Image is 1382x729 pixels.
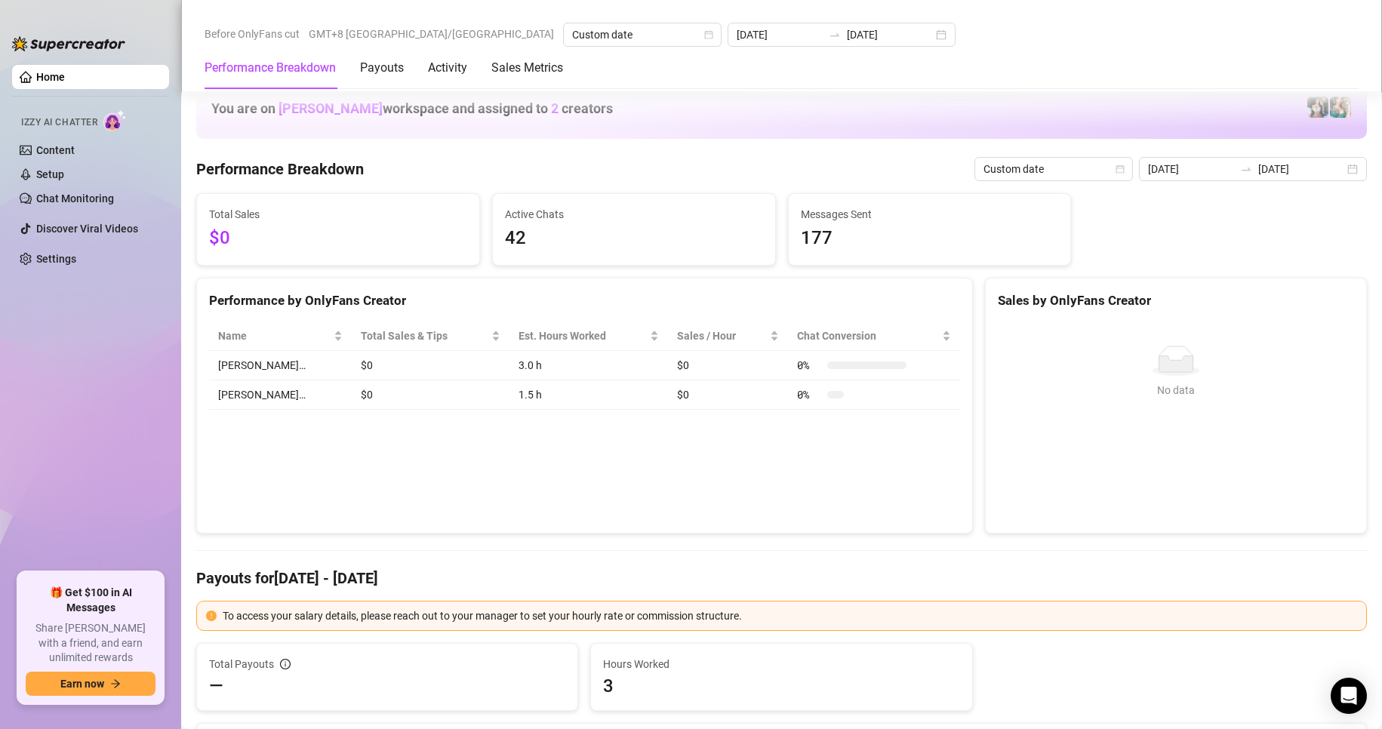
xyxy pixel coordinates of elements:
img: logo-BBDzfeDw.svg [12,36,125,51]
span: $0 [209,224,467,253]
img: Katy [1307,97,1328,118]
a: Content [36,144,75,156]
span: 0 % [797,357,821,374]
td: $0 [668,380,788,410]
span: [PERSON_NAME] [279,100,383,116]
th: Total Sales & Tips [352,321,509,351]
td: [PERSON_NAME]… [209,351,352,380]
td: 1.5 h [509,380,668,410]
a: Chat Monitoring [36,192,114,205]
span: 3 [603,674,959,698]
span: Total Payouts [209,656,274,672]
span: arrow-right [110,678,121,689]
h4: Payouts for [DATE] - [DATE] [196,568,1367,589]
span: swap-right [1240,163,1252,175]
td: [PERSON_NAME]… [209,380,352,410]
a: Settings [36,253,76,265]
img: AI Chatter [103,109,127,131]
span: Earn now [60,678,104,690]
input: Start date [1148,161,1234,177]
input: End date [847,26,933,43]
span: 42 [505,224,763,253]
span: Sales / Hour [677,328,767,344]
div: Open Intercom Messenger [1331,678,1367,714]
div: Performance by OnlyFans Creator [209,291,960,311]
span: Hours Worked [603,656,959,672]
th: Chat Conversion [788,321,960,351]
td: $0 [352,351,509,380]
h1: You are on workspace and assigned to creators [211,100,613,117]
td: $0 [352,380,509,410]
span: swap-right [829,29,841,41]
span: to [829,29,841,41]
span: 177 [801,224,1059,253]
span: info-circle [280,659,291,669]
input: Start date [737,26,823,43]
a: Home [36,71,65,83]
span: Izzy AI Chatter [21,115,97,130]
span: Share [PERSON_NAME] with a friend, and earn unlimited rewards [26,621,155,666]
span: Total Sales & Tips [361,328,488,344]
span: exclamation-circle [206,611,217,621]
div: Sales Metrics [491,59,563,77]
th: Sales / Hour [668,321,788,351]
div: No data [1004,382,1348,398]
a: Discover Viral Videos [36,223,138,235]
span: 🎁 Get $100 in AI Messages [26,586,155,615]
span: to [1240,163,1252,175]
div: Payouts [360,59,404,77]
span: GMT+8 [GEOGRAPHIC_DATA]/[GEOGRAPHIC_DATA] [309,23,554,45]
span: Active Chats [505,206,763,223]
span: Custom date [983,158,1124,180]
input: End date [1258,161,1344,177]
span: — [209,674,223,698]
div: Est. Hours Worked [519,328,647,344]
a: Setup [36,168,64,180]
div: To access your salary details, please reach out to your manager to set your hourly rate or commis... [223,607,1357,624]
span: 2 [551,100,559,116]
th: Name [209,321,352,351]
h4: Performance Breakdown [196,158,364,180]
span: calendar [704,30,713,39]
span: Custom date [572,23,713,46]
span: 0 % [797,386,821,403]
span: Chat Conversion [797,328,939,344]
div: Performance Breakdown [205,59,336,77]
span: calendar [1116,165,1125,174]
span: Total Sales [209,206,467,223]
span: Messages Sent [801,206,1059,223]
div: Sales by OnlyFans Creator [998,291,1354,311]
button: Earn nowarrow-right [26,672,155,696]
img: Zaddy [1330,97,1351,118]
span: Name [218,328,331,344]
td: 3.0 h [509,351,668,380]
td: $0 [668,351,788,380]
span: Before OnlyFans cut [205,23,300,45]
div: Activity [428,59,467,77]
